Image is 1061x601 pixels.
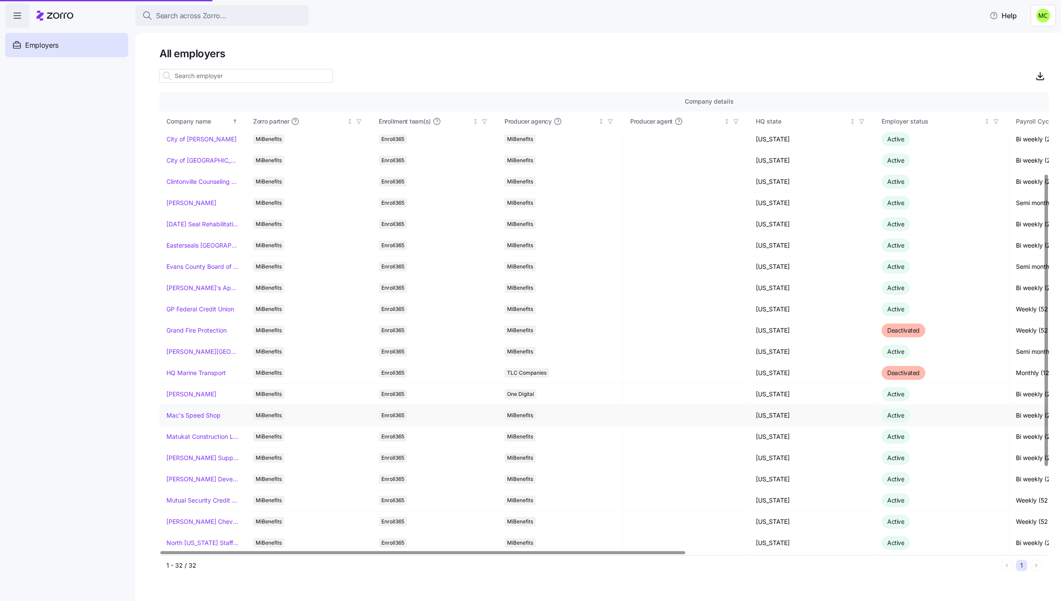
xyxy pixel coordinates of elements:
[507,496,533,505] span: MiBenefits
[630,117,673,126] span: Producer agent
[749,426,875,447] td: [US_STATE]
[749,363,875,384] td: [US_STATE]
[887,242,904,249] span: Active
[256,538,282,548] span: MiBenefits
[381,347,404,356] span: Enroll365
[166,390,216,398] a: [PERSON_NAME]
[5,33,128,57] a: Employers
[381,283,404,293] span: Enroll365
[347,118,353,124] div: Not sorted
[381,198,404,208] span: Enroll365
[887,263,904,270] span: Active
[166,199,216,207] a: [PERSON_NAME]
[166,262,239,271] a: Evans County Board of Commissioners
[256,304,282,314] span: MiBenefits
[749,405,875,426] td: [US_STATE]
[507,304,533,314] span: MiBenefits
[166,475,239,483] a: [PERSON_NAME] Development Corporation
[166,561,998,570] div: 1 - 32 / 32
[507,241,533,250] span: MiBenefits
[507,432,533,441] span: MiBenefits
[749,469,875,490] td: [US_STATE]
[256,219,282,229] span: MiBenefits
[381,304,404,314] span: Enroll365
[256,474,282,484] span: MiBenefits
[749,511,875,532] td: [US_STATE]
[1001,560,1012,571] button: Previous page
[256,389,282,399] span: MiBenefits
[381,326,404,335] span: Enroll365
[256,283,282,293] span: MiBenefits
[724,118,730,124] div: Not sorted
[372,111,498,131] th: Enrollment team(s)Not sorted
[623,111,749,131] th: Producer agentNot sorted
[887,412,904,419] span: Active
[749,150,875,171] td: [US_STATE]
[232,118,238,124] div: Sorted ascending
[159,69,333,83] input: Search employer
[166,156,239,165] a: City of [GEOGRAPHIC_DATA]
[504,117,552,126] span: Producer agency
[749,384,875,405] td: [US_STATE]
[156,10,226,21] span: Search across Zorro...
[381,156,404,165] span: Enroll365
[887,220,904,228] span: Active
[381,411,404,420] span: Enroll365
[507,134,533,144] span: MiBenefits
[983,7,1024,24] button: Help
[25,40,59,51] span: Employers
[507,538,533,548] span: MiBenefits
[256,134,282,144] span: MiBenefits
[507,474,533,484] span: MiBenefits
[166,241,239,250] a: Easterseals [GEOGRAPHIC_DATA] & [GEOGRAPHIC_DATA][US_STATE]
[887,284,904,291] span: Active
[166,496,239,505] a: Mutual Security Credit Union
[749,447,875,469] td: [US_STATE]
[989,10,1017,21] span: Help
[381,538,404,548] span: Enroll365
[381,517,404,526] span: Enroll365
[507,262,533,271] span: MiBenefits
[749,256,875,278] td: [US_STATE]
[749,490,875,511] td: [US_STATE]
[749,235,875,256] td: [US_STATE]
[379,117,431,126] span: Enrollment team(s)
[381,134,404,144] span: Enroll365
[381,262,404,271] span: Enroll365
[507,219,533,229] span: MiBenefits
[887,157,904,164] span: Active
[381,389,404,399] span: Enroll365
[849,118,856,124] div: Not sorted
[887,433,904,440] span: Active
[381,432,404,441] span: Enroll365
[887,454,904,461] span: Active
[749,111,875,131] th: HQ stateNot sorted
[166,326,227,335] a: Grand Fire Protection
[749,129,875,150] td: [US_STATE]
[256,411,282,420] span: MiBenefits
[749,193,875,214] td: [US_STATE]
[507,453,533,463] span: MiBenefits
[256,453,282,463] span: MiBenefits
[507,177,533,186] span: MiBenefits
[166,177,239,186] a: Clintonville Counseling and Wellness
[507,198,533,208] span: MiBenefits
[887,496,904,504] span: Active
[256,177,282,186] span: MiBenefits
[166,411,221,420] a: Mac's Speed Shop
[507,326,533,335] span: MiBenefits
[1036,9,1050,23] img: fb6fbd1e9160ef83da3948286d18e3ea
[381,474,404,484] span: Enroll365
[507,283,533,293] span: MiBenefits
[887,327,920,334] span: Deactivated
[498,111,623,131] th: Producer agencyNot sorted
[598,118,604,124] div: Not sorted
[256,368,282,378] span: MiBenefits
[166,284,239,292] a: [PERSON_NAME]'s Appliance/[PERSON_NAME]'s Academy/Fluid Services
[256,496,282,505] span: MiBenefits
[256,517,282,526] span: MiBenefits
[887,390,904,398] span: Active
[1016,560,1027,571] button: 1
[507,411,533,420] span: MiBenefits
[507,368,547,378] span: TLC Companies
